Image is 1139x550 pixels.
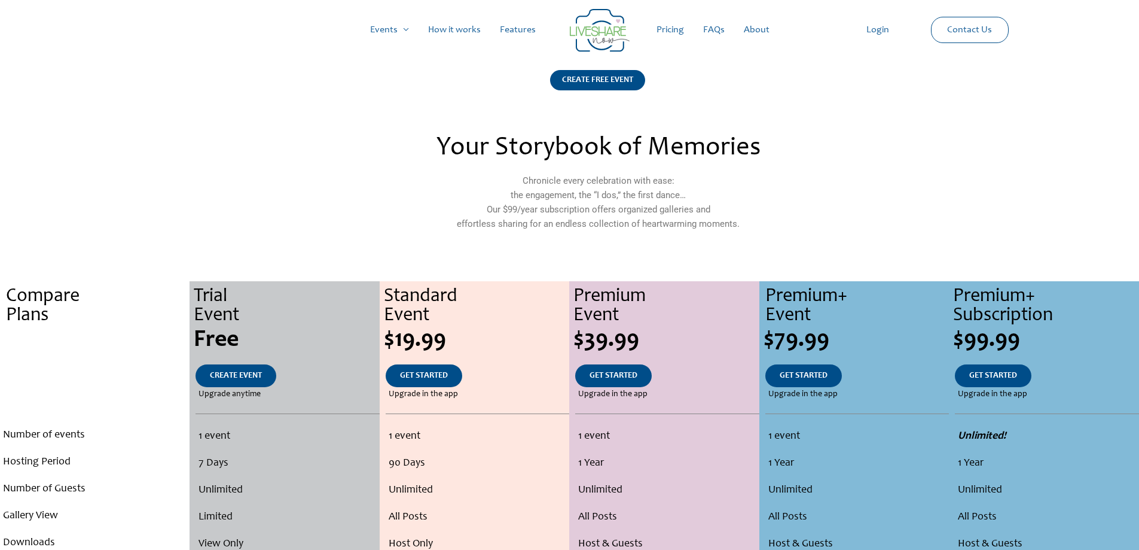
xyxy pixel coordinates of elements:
div: Trial Event [194,287,379,326]
a: About [734,11,779,49]
div: Premium Event [573,287,759,326]
span: . [92,329,98,353]
a: GET STARTED [386,364,462,387]
span: Upgrade in the app [958,387,1027,402]
nav: Site Navigation [21,11,1118,49]
a: . [80,364,111,387]
div: $99.99 [953,329,1138,353]
li: 90 Days [389,450,566,477]
a: Login [857,11,899,49]
a: GET STARTED [765,364,842,387]
span: GET STARTED [590,372,637,380]
li: 1 Year [958,450,1135,477]
a: CREATE FREE EVENT [550,70,645,105]
span: GET STARTED [969,372,1017,380]
div: Premium+ Event [765,287,949,326]
p: Chronicle every celebration with ease: the engagement, the “I dos,” the first dance… Our $99/year... [339,174,857,231]
a: FAQs [694,11,734,49]
span: CREATE EVENT [210,372,262,380]
a: Contact Us [938,17,1001,42]
li: Limited [199,504,375,531]
div: $79.99 [764,329,949,353]
a: CREATE EVENT [196,364,276,387]
li: 1 event [199,423,375,450]
div: CREATE FREE EVENT [550,70,645,90]
li: Hosting Period [3,449,187,476]
li: Unlimited [768,477,946,504]
a: Features [490,11,545,49]
a: Events [361,11,419,49]
div: Compare Plans [6,287,190,326]
div: $19.99 [384,329,569,353]
li: 7 Days [199,450,375,477]
li: Number of events [3,422,187,449]
img: LiveShare logo - Capture & Share Event Memories [570,9,630,52]
a: GET STARTED [575,364,652,387]
li: Unlimited [578,477,756,504]
span: . [94,390,96,399]
a: Pricing [647,11,694,49]
li: 1 event [389,423,566,450]
div: Standard Event [384,287,569,326]
span: Upgrade in the app [578,387,648,402]
div: Free [194,329,379,353]
li: Unlimited [199,477,375,504]
div: $39.99 [573,329,759,353]
div: Premium+ Subscription [953,287,1138,326]
h2: Your Storybook of Memories [339,135,857,162]
li: All Posts [389,504,566,531]
span: Upgrade in the app [768,387,838,402]
li: 1 Year [578,450,756,477]
span: Upgrade in the app [389,387,458,402]
a: How it works [419,11,490,49]
a: GET STARTED [955,364,1031,387]
span: GET STARTED [780,372,827,380]
li: All Posts [578,504,756,531]
strong: Unlimited! [958,431,1006,442]
li: Number of Guests [3,476,187,503]
li: All Posts [958,504,1135,531]
span: . [94,372,96,380]
li: Gallery View [3,503,187,530]
li: 1 event [578,423,756,450]
span: Upgrade anytime [199,387,261,402]
li: 1 event [768,423,946,450]
li: 1 Year [768,450,946,477]
span: GET STARTED [400,372,448,380]
li: All Posts [768,504,946,531]
li: Unlimited [958,477,1135,504]
li: Unlimited [389,477,566,504]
